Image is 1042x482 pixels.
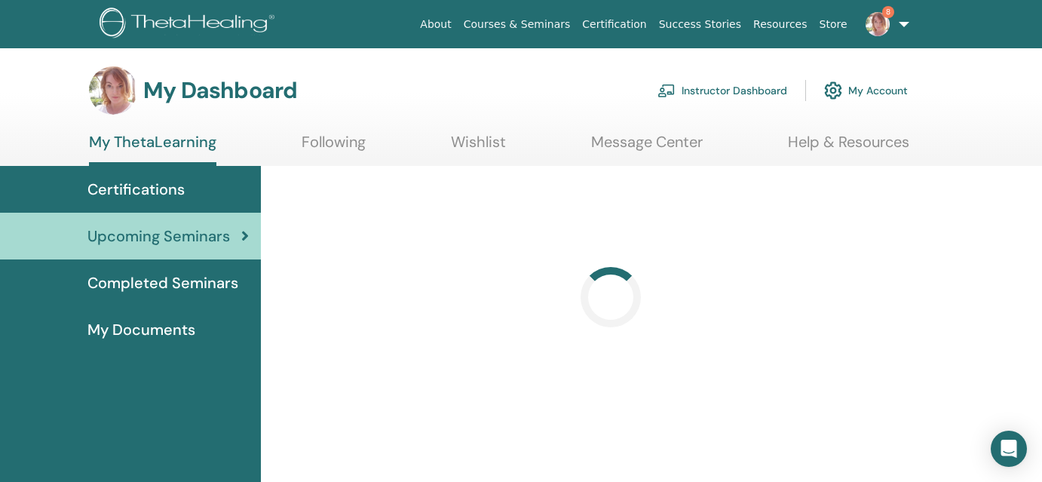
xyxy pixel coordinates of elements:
a: Following [302,133,366,162]
img: default.jpg [866,12,890,36]
a: Wishlist [451,133,506,162]
img: default.jpg [89,66,137,115]
a: Help & Resources [788,133,909,162]
span: Upcoming Seminars [87,225,230,247]
a: Success Stories [653,11,747,38]
img: logo.png [100,8,280,41]
a: Instructor Dashboard [657,74,787,107]
a: About [414,11,457,38]
span: Completed Seminars [87,272,238,294]
img: cog.svg [824,78,842,103]
a: My ThetaLearning [89,133,216,166]
a: Certification [576,11,652,38]
span: 8 [882,6,894,18]
a: Courses & Seminars [458,11,577,38]
span: My Documents [87,318,195,341]
div: Open Intercom Messenger [991,431,1027,467]
img: chalkboard-teacher.svg [657,84,676,97]
h3: My Dashboard [143,77,297,104]
a: Store [814,11,854,38]
a: My Account [824,74,908,107]
span: Certifications [87,178,185,201]
a: Resources [747,11,814,38]
a: Message Center [591,133,703,162]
